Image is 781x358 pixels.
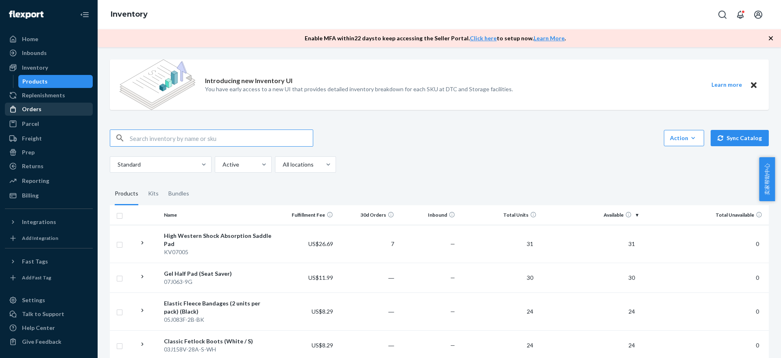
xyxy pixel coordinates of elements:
span: 30 [625,274,638,281]
p: Introducing new Inventory UI [205,76,292,86]
div: Prep [22,148,35,156]
button: Open account menu [750,7,766,23]
td: 7 [336,225,397,263]
p: You have early access to a new UI that provides detailed inventory breakdown for each SKU at DTC ... [205,85,513,93]
div: Help Center [22,324,55,332]
img: new-reports-banner-icon.82668bd98b6a51aee86340f2a7b77ae3.png [120,59,195,110]
th: Total Units [458,205,540,225]
span: 24 [625,308,638,315]
button: Give Feedback [5,335,93,348]
div: Integrations [22,218,56,226]
span: 0 [753,342,762,349]
a: Products [18,75,93,88]
button: Fast Tags [5,255,93,268]
span: 31 [625,240,638,247]
div: KV07005 [164,248,272,256]
input: Standard [117,160,118,169]
th: Name [161,205,275,225]
div: Inbounds [22,49,47,57]
div: Home [22,35,38,43]
th: 30d Orders [336,205,397,225]
a: Help Center [5,321,93,334]
div: Kits [148,182,159,205]
div: Returns [22,162,44,170]
button: Integrations [5,215,93,228]
a: Settings [5,294,93,307]
span: US$26.69 [308,240,333,247]
div: Add Fast Tag [22,274,51,281]
a: Prep [5,146,93,159]
div: Bundles [168,182,189,205]
a: Returns [5,160,93,173]
span: 0 [753,274,762,281]
a: Replenishments [5,89,93,102]
input: Search inventory by name or sku [130,130,313,146]
th: Available [540,205,641,225]
button: Close [748,80,759,90]
div: Reporting [22,177,49,185]
div: Add Integration [22,235,58,242]
th: Fulfillment Fee [275,205,336,225]
td: ― [336,263,397,292]
div: 03J158V-28A-S-WH [164,345,272,354]
button: Action [664,130,704,146]
div: Elastic Fleece Bandages (2 units per pack) (Black) [164,299,272,316]
div: Replenishments [22,91,65,99]
a: Parcel [5,117,93,130]
div: Fast Tags [22,257,48,266]
p: Enable MFA within 22 days to keep accessing the Seller Portal. to setup now. . [305,34,566,42]
div: 05J083F-2B-BK [164,316,272,324]
span: 0 [753,308,762,315]
button: Open notifications [732,7,748,23]
a: Add Integration [5,232,93,245]
span: — [450,308,455,315]
a: Learn More [534,35,565,42]
button: Open Search Box [714,7,731,23]
div: Freight [22,134,42,143]
input: All locations [282,160,283,169]
a: Reporting [5,174,93,187]
span: US$8.29 [312,342,333,349]
th: Inbound [397,205,458,225]
span: — [450,274,455,281]
a: Freight [5,132,93,145]
a: Talk to Support [5,307,93,321]
span: 31 [524,240,537,247]
div: Inventory [22,64,48,72]
span: — [450,342,455,349]
img: Flexport logo [9,11,44,19]
button: Close Navigation [76,7,93,23]
div: Products [22,77,48,86]
a: Inventory [111,10,148,19]
span: 30 [524,274,537,281]
a: Click here [470,35,497,42]
th: Total Unavailable [641,205,769,225]
td: ― [336,292,397,330]
a: Orders [5,103,93,116]
span: 0 [753,240,762,247]
div: Billing [22,191,39,200]
div: Products [115,182,138,205]
span: — [450,240,455,247]
span: 24 [524,308,537,315]
div: Action [670,134,698,142]
ol: breadcrumbs [104,3,154,26]
div: Parcel [22,120,39,128]
span: 24 [524,342,537,349]
div: High Western Shock Absorption Saddle Pad [164,232,272,248]
a: Add Fast Tag [5,271,93,284]
a: Inbounds [5,46,93,59]
span: US$8.29 [312,308,333,315]
div: Classic Fetlock Boots (White / S) [164,337,272,345]
span: US$11.99 [308,274,333,281]
a: Home [5,33,93,46]
a: Inventory [5,61,93,74]
div: Talk to Support [22,310,64,318]
span: 24 [625,342,638,349]
button: 卖家帮助中心 [759,157,775,201]
a: Billing [5,189,93,202]
button: Learn more [706,80,747,90]
div: Give Feedback [22,338,61,346]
